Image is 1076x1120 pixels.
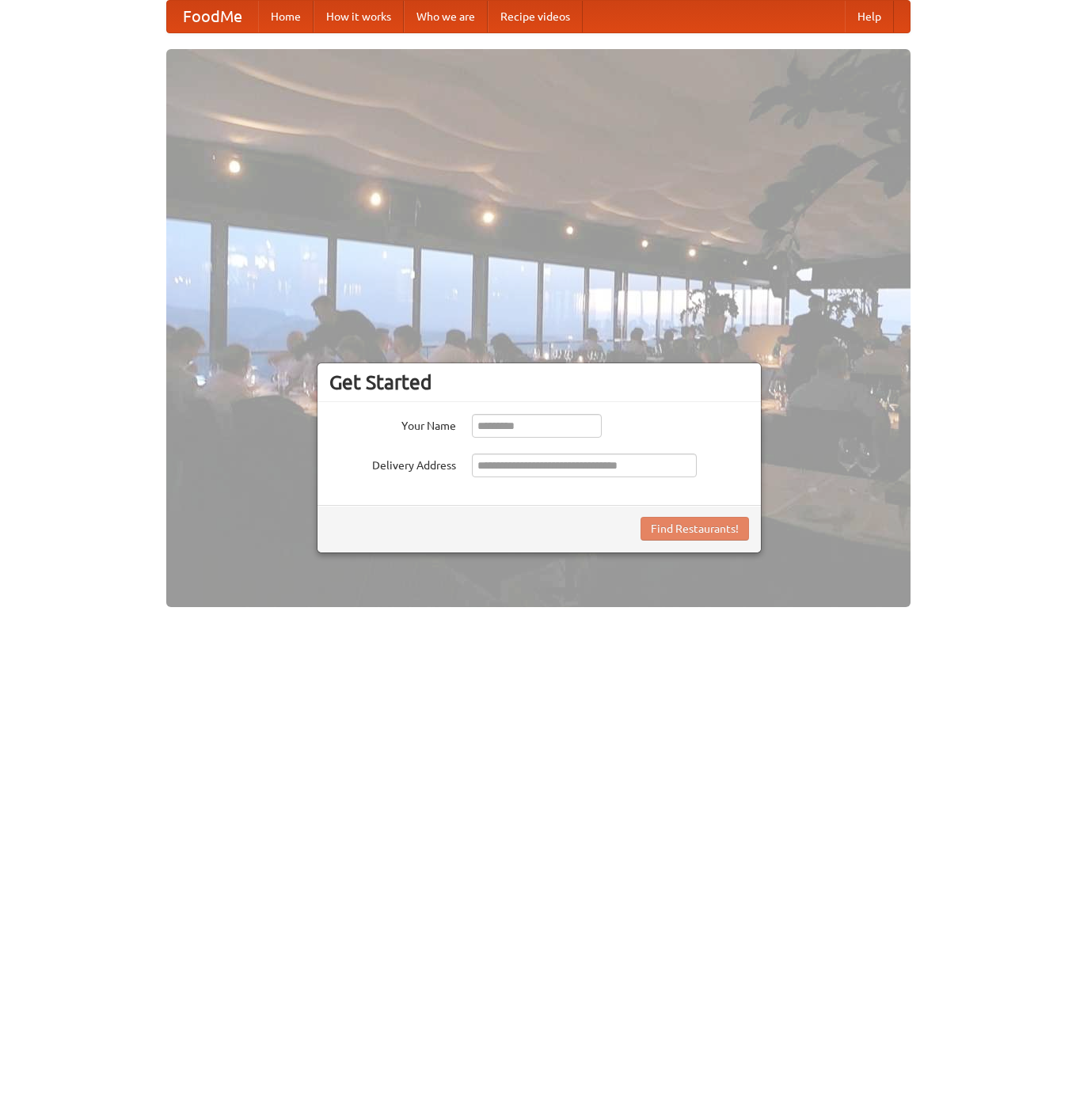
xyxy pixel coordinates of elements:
[167,1,258,32] a: FoodMe
[329,370,749,394] h3: Get Started
[329,454,456,473] label: Delivery Address
[488,1,583,32] a: Recipe videos
[845,1,894,32] a: Help
[329,414,456,434] label: Your Name
[258,1,314,32] a: Home
[404,1,488,32] a: Who we are
[641,517,749,541] button: Find Restaurants!
[314,1,404,32] a: How it works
